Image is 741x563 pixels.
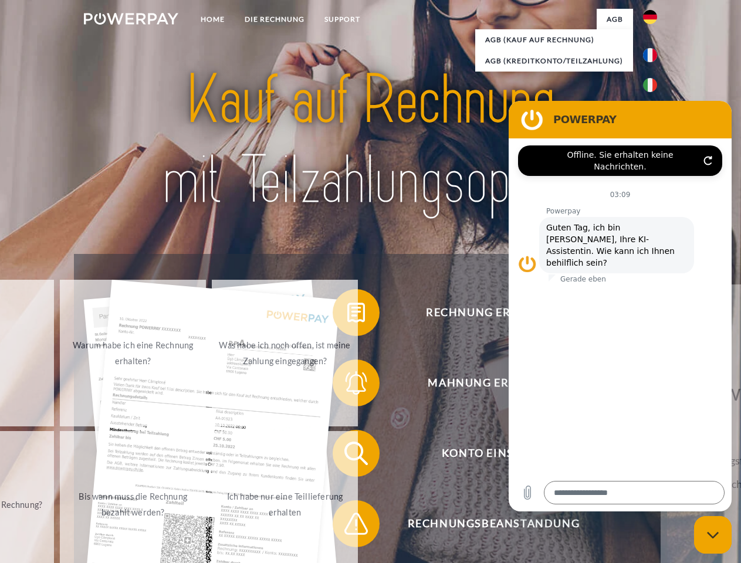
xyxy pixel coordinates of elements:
[84,13,178,25] img: logo-powerpay-white.svg
[219,489,351,520] div: Ich habe nur eine Teillieferung erhalten
[475,29,633,50] a: AGB (Kauf auf Rechnung)
[333,430,638,477] button: Konto einsehen
[191,9,235,30] a: Home
[509,101,732,511] iframe: Messaging-Fenster
[235,9,314,30] a: DIE RECHNUNG
[643,48,657,62] img: fr
[643,78,657,92] img: it
[67,489,199,520] div: Bis wann muss die Rechnung bezahlt werden?
[475,50,633,72] a: AGB (Kreditkonto/Teilzahlung)
[112,56,629,225] img: title-powerpay_de.svg
[350,430,637,477] span: Konto einsehen
[67,337,199,369] div: Warum habe ich eine Rechnung erhalten?
[597,9,633,30] a: agb
[643,10,657,24] img: de
[333,500,638,547] button: Rechnungsbeanstandung
[350,500,637,547] span: Rechnungsbeanstandung
[314,9,370,30] a: SUPPORT
[212,280,358,426] a: Was habe ich noch offen, ist meine Zahlung eingegangen?
[219,337,351,369] div: Was habe ich noch offen, ist meine Zahlung eingegangen?
[694,516,732,554] iframe: Schaltfläche zum Öffnen des Messaging-Fensters; Konversation läuft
